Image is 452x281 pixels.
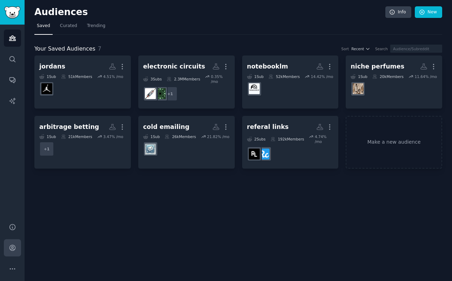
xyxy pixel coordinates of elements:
a: Curated [58,20,80,35]
img: notebooklm [249,83,260,94]
div: 1 Sub [351,74,367,79]
div: referal links [247,123,289,131]
a: New [415,6,442,18]
a: Trending [85,20,108,35]
a: referal links2Subs192kMembers4.74% /moreferralcodesReferrallinks [242,116,339,169]
div: 4.74 % /mo [315,134,333,144]
a: Saved [34,20,53,35]
div: 26k Members [165,134,196,139]
div: + 1 [163,86,178,101]
div: 1 Sub [247,74,264,79]
img: Referrallinks [249,149,260,159]
div: 3 Sub s [143,74,162,84]
img: NichePerfumes [353,83,364,94]
a: cold emailing1Sub26kMembers21.82% /mocoldemail [138,116,235,169]
div: 20k Members [372,74,404,79]
img: Jordans [41,83,52,94]
h2: Audiences [34,7,385,18]
div: 4.51 % /mo [103,74,123,79]
div: 1 Sub [39,74,56,79]
a: electronic circuits3Subs2.3MMembers0.35% /mo+1electronicsAskElectronics [138,55,235,109]
div: 2 Sub s [247,134,266,144]
div: 51k Members [61,74,92,79]
div: + 1 [39,142,54,156]
span: Your Saved Audiences [34,45,95,53]
a: niche perfumes1Sub20kMembers11.64% /moNichePerfumes [346,55,442,109]
div: 21.82 % /mo [207,134,230,139]
a: jordans1Sub51kMembers4.51% /moJordans [34,55,131,109]
div: jordans [39,62,65,71]
div: Search [375,46,388,51]
span: Curated [60,23,77,29]
div: niche perfumes [351,62,404,71]
div: arbitrage betting [39,123,99,131]
div: 14.42 % /mo [311,74,333,79]
div: 0.35 % /mo [211,74,230,84]
div: 2.3M Members [167,74,200,84]
div: 192k Members [271,134,304,144]
div: Sort [341,46,349,51]
div: 3.47 % /mo [103,134,123,139]
a: arbitrage betting1Sub21kMembers3.47% /mo+1 [34,116,131,169]
span: Saved [37,23,50,29]
div: cold emailing [143,123,190,131]
input: Audience/Subreddit [390,45,442,53]
div: 1 Sub [39,134,56,139]
button: Recent [351,46,370,51]
a: notebooklm1Sub52kMembers14.42% /monotebooklm [242,55,339,109]
div: 1 Sub [143,134,160,139]
div: 11.64 % /mo [415,74,437,79]
span: Trending [87,23,105,29]
span: 7 [98,45,101,52]
div: notebooklm [247,62,288,71]
img: GummySearch logo [4,6,20,19]
div: 52k Members [268,74,300,79]
a: Make a new audience [346,116,442,169]
img: electronics [155,88,166,99]
div: 21k Members [61,134,92,139]
a: Info [385,6,411,18]
div: electronic circuits [143,62,205,71]
span: Recent [351,46,364,51]
img: AskElectronics [145,88,156,99]
img: coldemail [145,144,156,155]
img: referralcodes [259,149,270,159]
